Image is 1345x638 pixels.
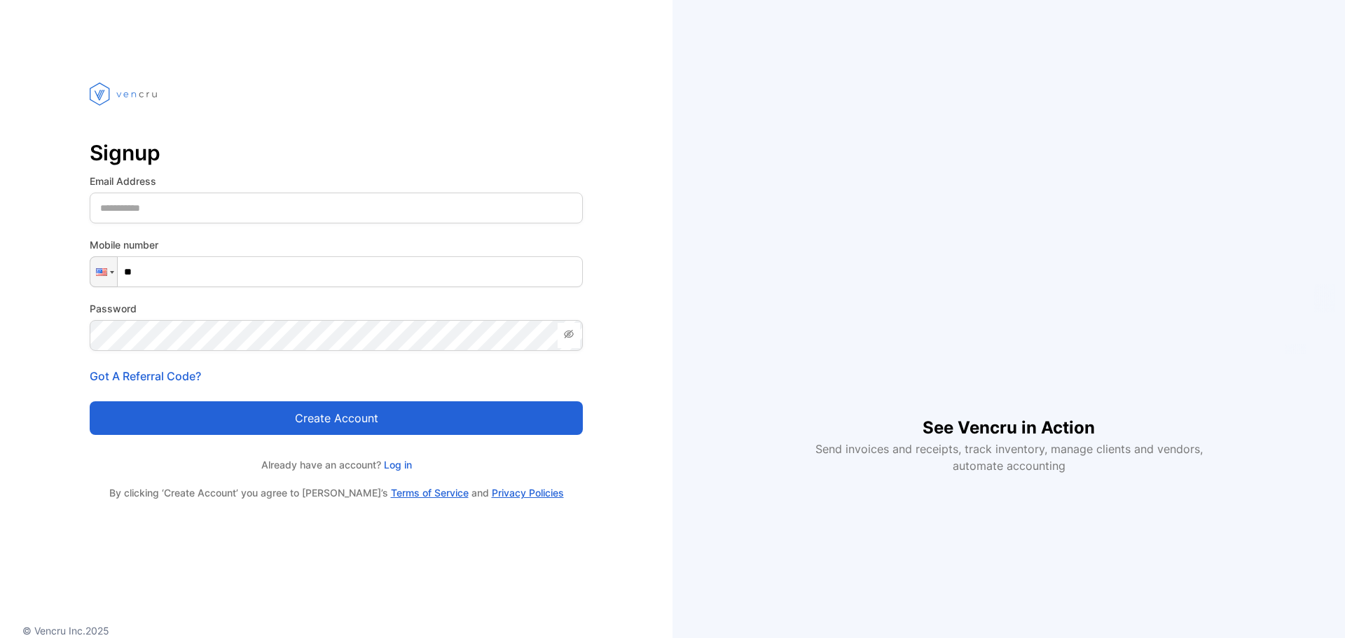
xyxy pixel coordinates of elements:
[90,457,583,472] p: Already have an account?
[90,401,583,435] button: Create account
[492,487,564,499] a: Privacy Policies
[90,301,583,316] label: Password
[90,56,160,132] img: vencru logo
[381,459,412,471] a: Log in
[806,165,1212,393] iframe: YouTube video player
[90,368,583,384] p: Got A Referral Code?
[90,257,117,286] div: United States: + 1
[923,393,1095,441] h1: See Vencru in Action
[90,237,583,252] label: Mobile number
[90,136,583,169] p: Signup
[807,441,1210,474] p: Send invoices and receipts, track inventory, manage clients and vendors, automate accounting
[90,174,583,188] label: Email Address
[391,487,469,499] a: Terms of Service
[90,486,583,500] p: By clicking ‘Create Account’ you agree to [PERSON_NAME]’s and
